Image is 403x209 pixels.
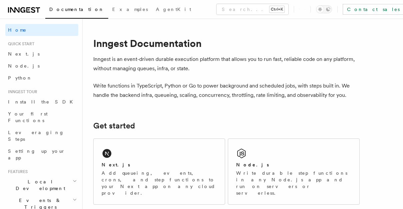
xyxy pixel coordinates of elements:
[5,72,78,84] a: Python
[5,89,37,95] span: Inngest tour
[5,169,28,174] span: Features
[236,161,269,168] h2: Node.js
[8,130,64,142] span: Leveraging Steps
[8,99,77,104] span: Install the SDK
[8,148,65,160] span: Setting up your app
[8,75,32,81] span: Python
[102,170,217,196] p: Add queueing, events, crons, and step functions to your Next app on any cloud provider.
[5,41,34,47] span: Quick start
[5,96,78,108] a: Install the SDK
[156,7,191,12] span: AgentKit
[93,37,360,49] h1: Inngest Documentation
[152,2,195,18] a: AgentKit
[236,170,351,196] p: Write durable step functions in any Node.js app and run on servers or serverless.
[5,48,78,60] a: Next.js
[93,138,225,205] a: Next.jsAdd queueing, events, crons, and step functions to your Next app on any cloud provider.
[228,138,360,205] a: Node.jsWrite durable step functions in any Node.js app and run on servers or serverless.
[5,108,78,126] a: Your first Functions
[269,6,284,13] kbd: Ctrl+K
[5,176,78,194] button: Local Development
[49,7,104,12] span: Documentation
[5,145,78,164] a: Setting up your app
[5,24,78,36] a: Home
[8,111,48,123] span: Your first Functions
[8,27,27,33] span: Home
[102,161,130,168] h2: Next.js
[108,2,152,18] a: Examples
[316,5,332,13] button: Toggle dark mode
[8,63,40,69] span: Node.js
[112,7,148,12] span: Examples
[45,2,108,19] a: Documentation
[5,178,73,192] span: Local Development
[93,121,135,130] a: Get started
[5,60,78,72] a: Node.js
[93,81,360,100] p: Write functions in TypeScript, Python or Go to power background and scheduled jobs, with steps bu...
[5,126,78,145] a: Leveraging Steps
[216,4,288,15] button: Search...Ctrl+K
[93,55,360,73] p: Inngest is an event-driven durable execution platform that allows you to run fast, reliable code ...
[8,51,40,57] span: Next.js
